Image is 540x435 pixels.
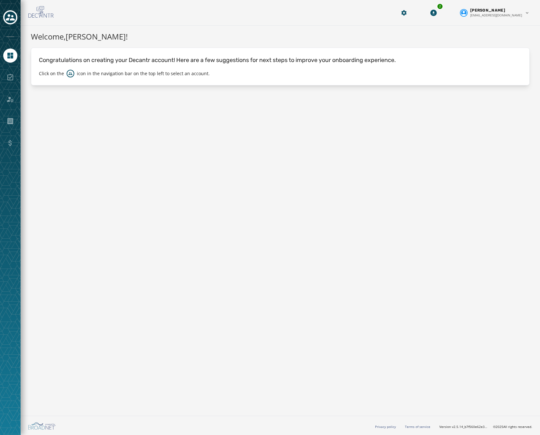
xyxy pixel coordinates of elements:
h1: Welcome, [PERSON_NAME] ! [31,31,530,42]
button: Manage global settings [398,7,410,19]
p: Congratulations on creating your Decantr account! Here are a few suggestions for next steps to im... [39,56,522,65]
span: v2.5.14_b7f560e62e3347fd09829e8ac9922915a95fe427 [452,424,488,429]
button: User settings [457,5,532,20]
button: Toggle account select drawer [3,10,17,24]
span: [EMAIL_ADDRESS][DOMAIN_NAME] [470,13,522,18]
button: Download Menu [428,7,439,19]
p: Click on the [39,70,64,77]
div: 2 [437,3,443,10]
span: Version [439,424,488,429]
a: Privacy policy [375,424,396,429]
span: © 2025 All rights reserved. [493,424,532,429]
a: Navigate to Home [3,49,17,63]
a: Terms of service [405,424,430,429]
span: [PERSON_NAME] [470,8,505,13]
p: icon in the navigation bar on the top left to select an account. [77,70,210,77]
